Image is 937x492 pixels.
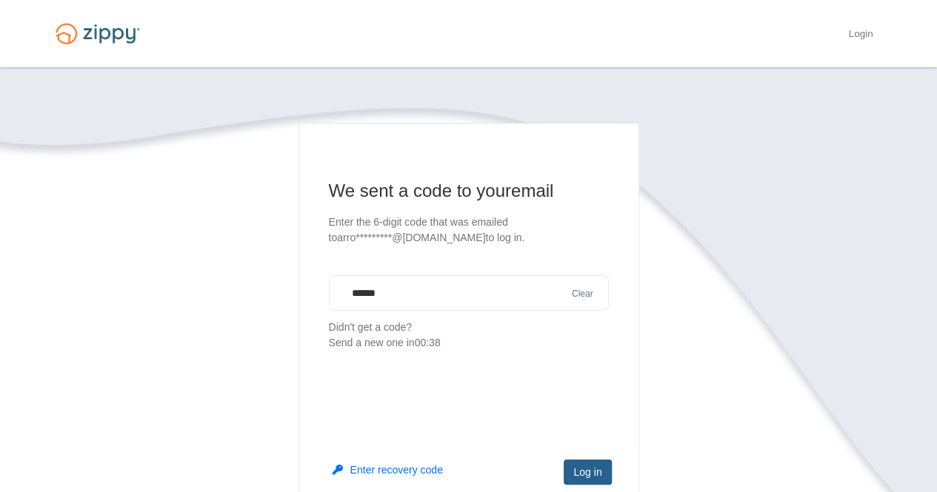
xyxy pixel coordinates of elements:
img: Logo [47,16,149,51]
button: Log in [564,459,611,485]
button: Enter recovery code [333,462,443,477]
button: Clear [567,287,598,301]
p: Enter the 6-digit code that was emailed to arro*********@[DOMAIN_NAME] to log in. [329,215,609,246]
div: Send a new one in 00:38 [329,335,609,351]
p: Didn't get a code? [329,320,609,351]
a: Login [848,28,873,43]
h1: We sent a code to your email [329,179,609,203]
